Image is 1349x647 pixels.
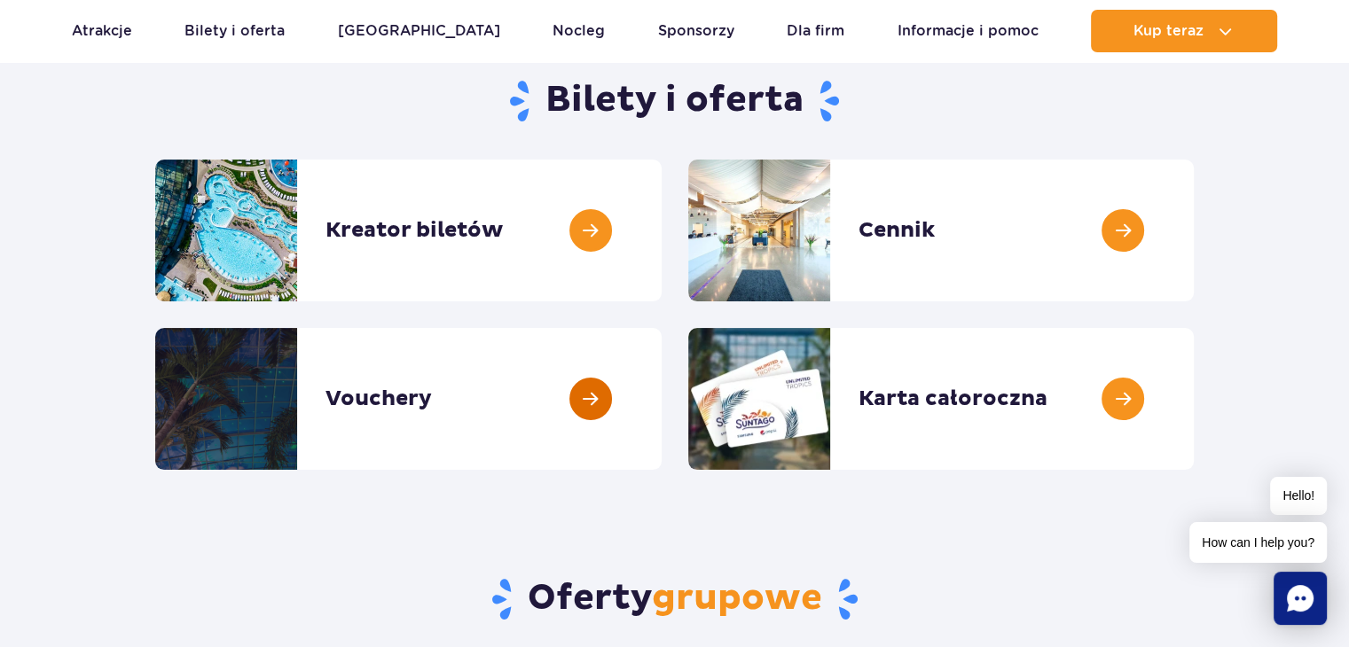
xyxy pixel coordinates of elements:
h2: Oferty [155,576,1194,622]
span: Hello! [1270,477,1327,515]
button: Kup teraz [1091,10,1277,52]
a: Bilety i oferta [184,10,285,52]
a: Dla firm [787,10,844,52]
a: Sponsorzy [658,10,734,52]
span: Kup teraz [1133,23,1204,39]
a: Atrakcje [72,10,132,52]
a: Nocleg [553,10,605,52]
div: Chat [1274,572,1327,625]
h1: Bilety i oferta [155,78,1194,124]
a: Informacje i pomoc [898,10,1039,52]
span: How can I help you? [1189,522,1327,563]
span: grupowe [652,576,822,620]
a: [GEOGRAPHIC_DATA] [338,10,500,52]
